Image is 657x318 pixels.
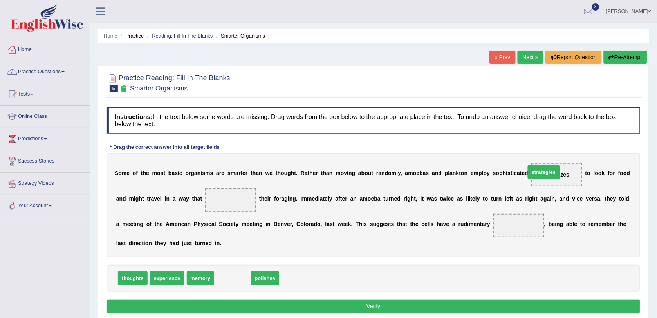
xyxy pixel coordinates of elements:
[305,170,308,176] b: a
[576,195,577,202] b: i
[626,195,630,202] b: d
[154,195,157,202] b: v
[151,195,154,202] b: a
[328,195,329,202] b: l
[202,170,205,176] b: s
[566,195,569,202] b: d
[141,170,143,176] b: t
[374,195,378,202] b: b
[259,170,262,176] b: n
[179,195,183,202] b: w
[432,170,435,176] b: a
[348,170,352,176] b: n
[531,163,582,186] span: Drop target
[623,170,627,176] b: o
[142,195,144,202] b: t
[483,195,485,202] b: t
[276,195,280,202] b: o
[0,83,90,103] a: Tests
[340,195,342,202] b: t
[563,195,566,202] b: n
[365,170,368,176] b: o
[585,170,587,176] b: t
[360,195,363,202] b: a
[493,170,496,176] b: s
[461,170,464,176] b: o
[466,195,468,202] b: l
[422,195,424,202] b: t
[503,170,506,176] b: h
[194,170,197,176] b: a
[119,195,123,202] b: n
[597,195,601,202] b: a
[602,170,605,176] b: k
[301,195,302,202] b: I
[423,170,426,176] b: a
[323,170,327,176] b: h
[323,195,325,202] b: t
[200,195,202,202] b: t
[210,170,213,176] b: s
[416,195,417,202] b: ,
[143,170,146,176] b: h
[472,195,475,202] b: e
[315,195,319,202] b: d
[350,195,354,202] b: a
[191,170,195,176] b: g
[594,170,595,176] b: l
[385,195,389,202] b: u
[487,170,490,176] b: y
[610,195,613,202] b: e
[107,107,640,134] h4: In the text below some words are missing. Drag words from the box below to the appropriate place ...
[238,170,240,176] b: r
[282,195,285,202] b: a
[253,170,256,176] b: h
[336,195,339,202] b: a
[178,170,179,176] b: i
[397,170,398,176] b: l
[451,195,454,202] b: e
[136,170,138,176] b: f
[241,170,243,176] b: t
[544,195,547,202] b: g
[157,170,161,176] b: o
[284,170,288,176] b: u
[448,195,451,202] b: c
[157,195,160,202] b: e
[301,170,305,176] b: R
[325,195,328,202] b: e
[308,170,310,176] b: t
[507,170,511,176] b: s
[398,170,401,176] b: y
[613,170,615,176] b: r
[291,170,294,176] b: h
[251,170,253,176] b: t
[594,195,597,202] b: s
[401,170,402,176] b: ,
[536,195,538,202] b: t
[133,170,136,176] b: o
[168,170,172,176] b: b
[445,170,448,176] b: p
[604,51,647,64] button: Re-Attempt
[269,195,271,202] b: r
[134,195,135,202] b: i
[499,170,503,176] b: p
[371,195,374,202] b: e
[126,170,130,176] b: e
[580,195,583,202] b: e
[288,170,291,176] b: g
[279,195,281,202] b: r
[532,195,536,202] b: h
[122,170,126,176] b: m
[513,170,514,176] b: i
[460,195,463,202] b: s
[281,170,284,176] b: o
[453,170,456,176] b: n
[152,170,157,176] b: m
[116,221,119,227] b: a
[442,195,446,202] b: w
[406,195,408,202] b: i
[107,72,230,92] h2: Practice Reading: Fill In The Blanks
[149,195,151,202] b: r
